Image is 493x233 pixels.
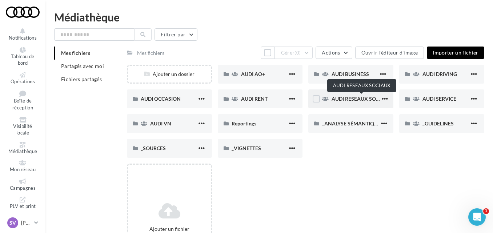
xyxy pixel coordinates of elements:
[6,115,40,137] a: Visibilité locale
[322,120,381,126] span: _ANALYSE SÉMANTIQUE
[468,208,486,226] iframe: Intercom live chat
[433,49,478,56] span: Importer un fichier
[275,47,313,59] button: Gérer(0)
[332,96,392,102] span: AUDI RESEAUX SOCIAUX
[150,120,171,126] span: AUDI VN
[422,96,456,102] span: AUDI SERVICE
[131,225,208,233] div: Ajouter un fichier
[61,63,104,69] span: Partagés avec moi
[6,158,40,174] a: Mon réseau
[6,195,40,224] a: PLV et print personnalisable
[137,49,164,57] div: Mes fichiers
[422,71,457,77] span: AUDI DRIVING
[61,76,102,82] span: Fichiers partagés
[10,185,36,191] span: Campagnes
[327,79,396,92] div: AUDI RESEAUX SOCIAUX
[316,47,352,59] button: Actions
[10,166,36,172] span: Mon réseau
[128,71,211,78] div: Ajouter un dossier
[6,140,40,156] a: Médiathèque
[6,216,40,230] a: SV [PERSON_NAME]
[6,71,40,86] a: Opérations
[155,28,197,41] button: Filtrer par
[355,47,424,59] button: Ouvrir l'éditeur d'image
[232,120,256,126] span: Reportings
[8,148,37,154] span: Médiathèque
[141,145,166,151] span: _SOURCES
[332,71,369,77] span: AUDI BUSINESS
[9,204,37,223] span: PLV et print personnalisable
[422,120,454,126] span: _GUIDELINES
[12,98,33,111] span: Boîte de réception
[427,47,484,59] button: Importer un fichier
[11,79,35,84] span: Opérations
[54,12,484,23] div: Médiathèque
[483,208,489,214] span: 1
[6,45,40,68] a: Tableau de bord
[6,89,40,112] a: Boîte de réception
[13,123,32,136] span: Visibilité locale
[241,96,268,102] span: AUDI RENT
[232,145,261,151] span: _VIGNETTES
[61,50,90,56] span: Mes fichiers
[294,50,301,56] span: (0)
[322,49,340,56] span: Actions
[6,27,40,43] button: Notifications
[9,219,16,226] span: SV
[21,219,31,226] p: [PERSON_NAME]
[141,96,181,102] span: AUDI OCCASION
[6,177,40,193] a: Campagnes
[11,53,34,66] span: Tableau de bord
[9,35,37,41] span: Notifications
[241,71,265,77] span: AUDI AO+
